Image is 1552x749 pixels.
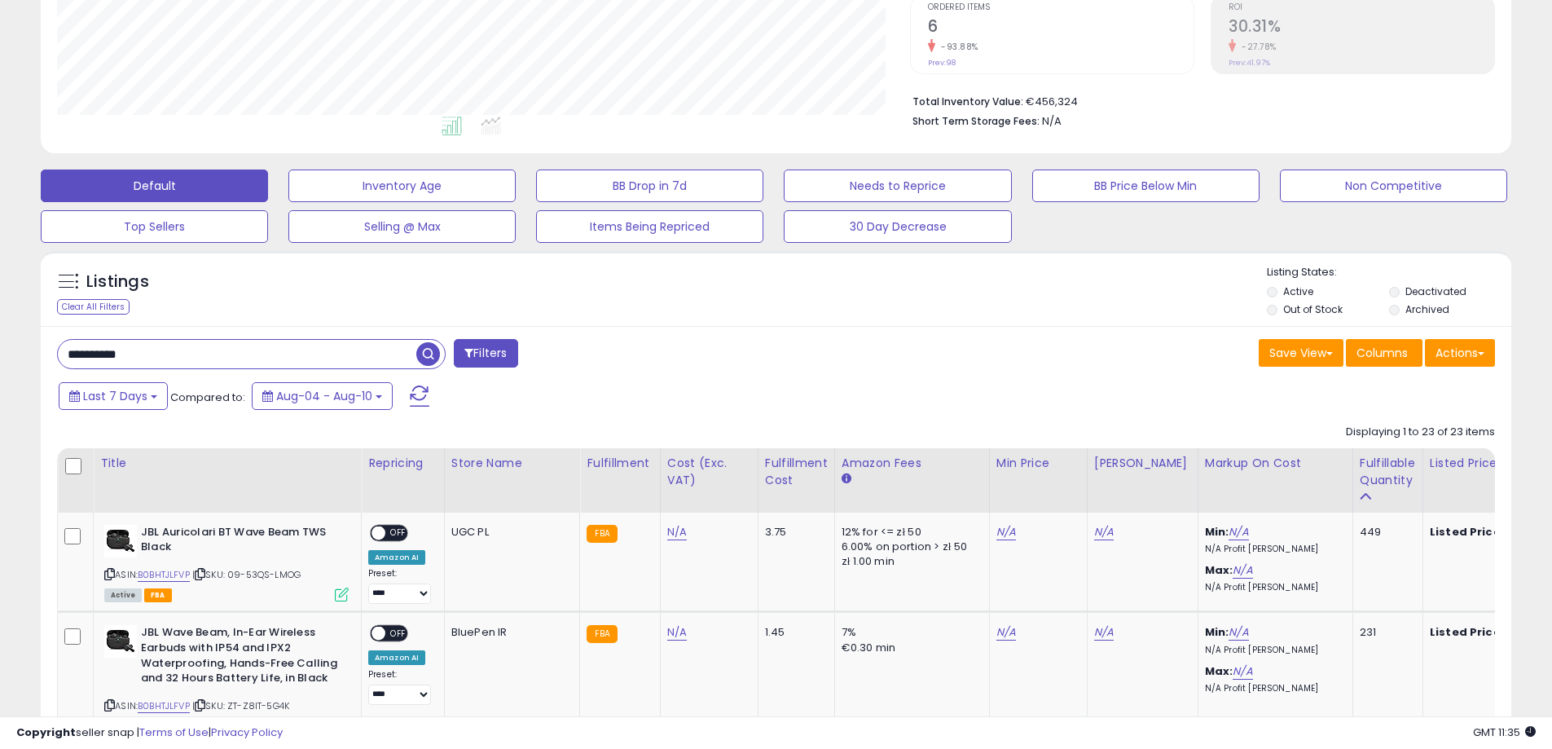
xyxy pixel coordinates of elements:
div: zł 1.00 min [842,554,977,569]
button: Selling @ Max [288,210,516,243]
div: Preset: [368,568,432,605]
span: Columns [1356,345,1408,361]
b: Max: [1205,663,1233,679]
a: B0BHTJLFVP [138,568,190,582]
img: 31nXVvSk7GL._SL40_.jpg [104,525,137,557]
div: Min Price [996,455,1080,472]
b: Short Term Storage Fees: [912,114,1040,128]
div: Preset: [368,669,432,706]
a: N/A [1094,624,1114,641]
p: N/A Profit [PERSON_NAME] [1205,544,1340,555]
a: N/A [1094,524,1114,540]
label: Deactivated [1405,284,1466,298]
div: Fulfillment [587,455,653,472]
div: Clear All Filters [57,299,130,315]
div: Markup on Cost [1205,455,1346,472]
small: FBA [587,625,617,643]
span: 2025-08-18 11:35 GMT [1473,725,1536,740]
div: ASIN: [104,525,349,601]
div: Repricing [368,455,437,472]
span: Compared to: [170,390,245,405]
th: The percentage added to the cost of goods (COGS) that forms the calculator for Min & Max prices. [1198,448,1352,513]
span: FBA [144,588,172,602]
h2: 6 [928,17,1194,39]
b: Max: [1205,562,1233,578]
button: 30 Day Decrease [784,210,1011,243]
div: [PERSON_NAME] [1094,455,1191,472]
div: UGC PL [451,525,568,540]
div: Amazon AI [368,550,425,565]
small: Amazon Fees. [842,472,851,487]
a: N/A [667,624,687,641]
div: Fulfillment Cost [765,455,828,489]
button: Non Competitive [1280,170,1507,202]
p: Listing States: [1267,265,1511,280]
a: Terms of Use [139,725,209,740]
a: Privacy Policy [211,725,283,740]
div: BluePen IR [451,625,568,640]
span: | SKU: 09-53QS-LMOG [192,568,301,581]
b: JBL Wave Beam, In-Ear Wireless Earbuds with IP54 and IPX2 Waterproofing, Hands-Free Calling and 3... [141,625,339,690]
span: N/A [1042,113,1062,129]
div: 231 [1360,625,1410,640]
div: Amazon AI [368,650,425,665]
button: Aug-04 - Aug-10 [252,382,393,410]
div: Store Name [451,455,574,472]
button: Save View [1259,339,1343,367]
label: Active [1283,284,1313,298]
small: Prev: 98 [928,58,956,68]
a: N/A [996,624,1016,641]
label: Out of Stock [1283,302,1343,316]
li: €456,324 [912,90,1483,110]
b: Listed Price: [1430,524,1504,540]
button: Columns [1346,339,1422,367]
b: Total Inventory Value: [912,95,1023,108]
span: OFF [385,627,411,641]
b: Min: [1205,624,1229,640]
span: OFF [385,526,411,540]
p: N/A Profit [PERSON_NAME] [1205,645,1340,656]
span: | SKU: ZT-Z8IT-5G4K [192,699,289,712]
div: 449 [1360,525,1410,540]
small: Prev: 41.97% [1229,58,1270,68]
button: Filters [454,339,517,368]
span: Last 7 Days [83,388,147,404]
strong: Copyright [16,725,76,740]
div: 6.00% on portion > zł 50 [842,540,977,554]
b: Min: [1205,524,1229,540]
small: FBA [587,525,617,543]
a: B0BHTJLFVP [138,699,190,713]
span: Aug-04 - Aug-10 [276,388,372,404]
small: -93.88% [935,41,978,53]
div: €0.30 min [842,641,977,655]
span: All listings currently available for purchase on Amazon [104,588,142,602]
label: Archived [1405,302,1449,316]
button: BB Drop in 7d [536,170,763,202]
span: Ordered Items [928,3,1194,12]
p: N/A Profit [PERSON_NAME] [1205,582,1340,593]
div: 12% for <= zł 50 [842,525,977,540]
button: BB Price Below Min [1032,170,1260,202]
div: Fulfillable Quantity [1360,455,1416,489]
button: Needs to Reprice [784,170,1011,202]
a: N/A [667,524,687,540]
div: 3.75 [765,525,822,540]
button: Top Sellers [41,210,268,243]
a: N/A [1229,524,1248,540]
button: Last 7 Days [59,382,168,410]
small: -27.78% [1236,41,1277,53]
div: 1.45 [765,625,822,640]
h5: Listings [86,271,149,293]
div: Amazon Fees [842,455,983,472]
h2: 30.31% [1229,17,1494,39]
button: Items Being Repriced [536,210,763,243]
b: JBL Auricolari BT Wave Beam TWS Black [141,525,339,559]
span: ROI [1229,3,1494,12]
img: 31nXVvSk7GL._SL40_.jpg [104,625,137,658]
a: N/A [1229,624,1248,641]
b: Listed Price: [1430,624,1504,640]
button: Default [41,170,268,202]
div: seller snap | | [16,725,283,741]
a: N/A [1233,663,1252,680]
p: N/A Profit [PERSON_NAME] [1205,683,1340,694]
